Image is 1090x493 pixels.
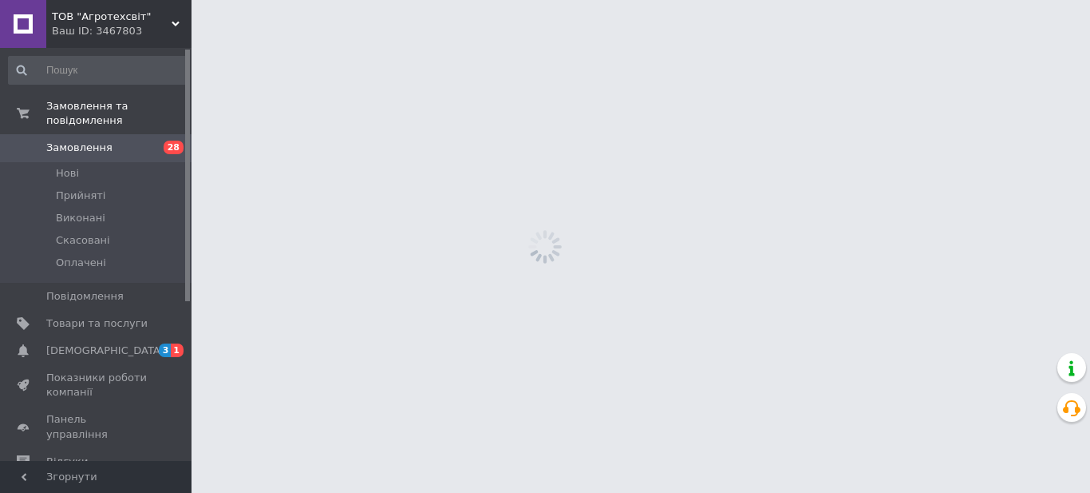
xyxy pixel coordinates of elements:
[46,289,124,304] span: Повідомлення
[46,455,88,469] span: Відгуки
[56,166,79,181] span: Нові
[56,211,105,225] span: Виконані
[171,344,184,357] span: 1
[46,316,148,331] span: Товари та послуги
[46,412,148,441] span: Панель управління
[46,344,164,358] span: [DEMOGRAPHIC_DATA]
[56,189,105,203] span: Прийняті
[159,344,172,357] span: 3
[56,256,106,270] span: Оплачені
[8,56,188,85] input: Пошук
[46,141,113,155] span: Замовлення
[52,10,172,24] span: ТОВ "Агротехсвіт"
[164,141,184,154] span: 28
[46,371,148,400] span: Показники роботи компанії
[46,99,192,128] span: Замовлення та повідомлення
[56,233,110,248] span: Скасовані
[52,24,192,38] div: Ваш ID: 3467803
